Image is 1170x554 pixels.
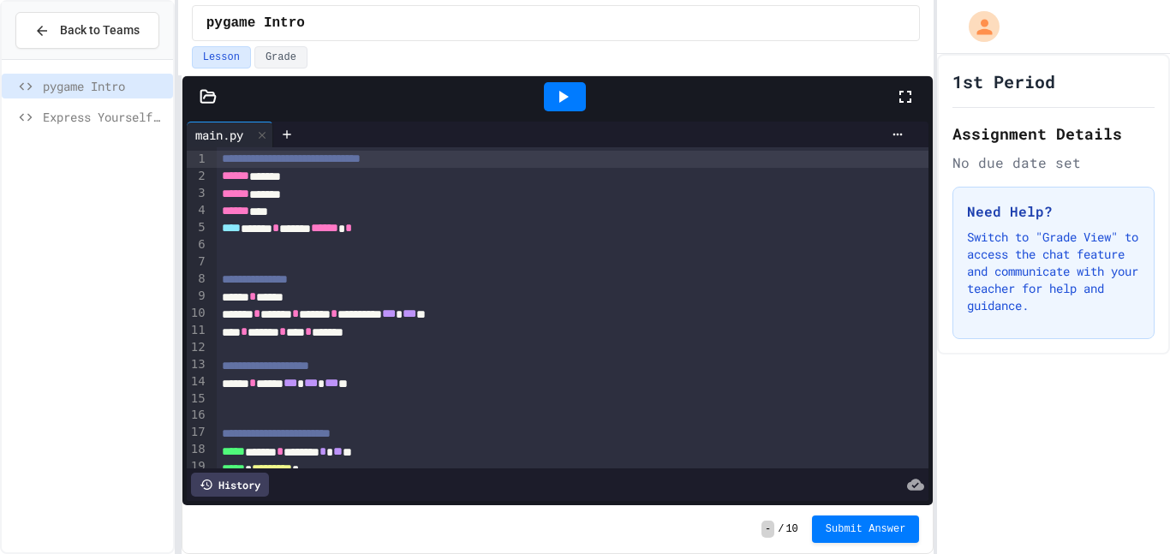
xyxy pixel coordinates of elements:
[206,13,305,33] span: pygame Intro
[187,322,208,339] div: 11
[187,339,208,356] div: 12
[952,152,1155,173] div: No due date set
[187,458,208,475] div: 19
[187,236,208,253] div: 6
[967,201,1140,222] h3: Need Help?
[187,305,208,322] div: 10
[254,46,307,69] button: Grade
[187,219,208,236] div: 5
[187,271,208,288] div: 8
[952,122,1155,146] h2: Assignment Details
[812,515,920,543] button: Submit Answer
[15,12,159,49] button: Back to Teams
[952,69,1055,93] h1: 1st Period
[761,521,774,538] span: -
[187,390,208,408] div: 15
[187,407,208,424] div: 16
[951,7,1004,46] div: My Account
[60,21,140,39] span: Back to Teams
[191,473,269,497] div: History
[967,229,1140,314] p: Switch to "Grade View" to access the chat feature and communicate with your teacher for help and ...
[187,253,208,271] div: 7
[1028,411,1153,484] iframe: chat widget
[187,122,273,147] div: main.py
[187,168,208,185] div: 2
[43,108,166,126] span: Express Yourself in Python!
[187,441,208,458] div: 18
[187,373,208,390] div: 14
[187,356,208,373] div: 13
[187,126,252,144] div: main.py
[785,522,797,536] span: 10
[826,522,906,536] span: Submit Answer
[187,202,208,219] div: 4
[187,151,208,168] div: 1
[187,185,208,202] div: 3
[187,288,208,305] div: 9
[778,522,784,536] span: /
[187,424,208,441] div: 17
[1098,485,1153,537] iframe: chat widget
[192,46,251,69] button: Lesson
[43,77,166,95] span: pygame Intro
